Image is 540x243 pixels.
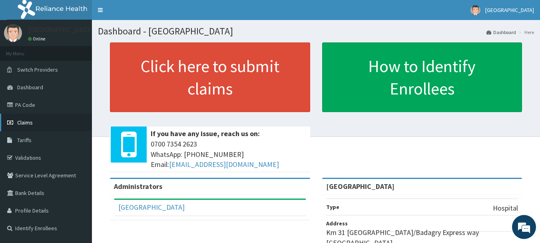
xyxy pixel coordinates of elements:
a: Online [28,36,47,42]
a: [GEOGRAPHIC_DATA] [118,203,185,212]
span: 0700 7354 2623 WhatsApp: [PHONE_NUMBER] Email: [151,139,306,170]
img: User Image [470,5,480,15]
span: [GEOGRAPHIC_DATA] [485,6,534,14]
a: Click here to submit claims [110,42,310,112]
span: Tariffs [17,137,32,144]
a: Dashboard [486,29,516,36]
img: User Image [4,24,22,42]
span: Claims [17,119,33,126]
a: [EMAIL_ADDRESS][DOMAIN_NAME] [169,160,279,169]
li: Here [517,29,534,36]
h1: Dashboard - [GEOGRAPHIC_DATA] [98,26,534,36]
a: How to Identify Enrollees [322,42,522,112]
p: Hospital [493,203,518,213]
b: If you have any issue, reach us on: [151,129,260,138]
span: Switch Providers [17,66,58,73]
b: Address [326,220,348,227]
span: Dashboard [17,84,43,91]
b: Administrators [114,182,162,191]
b: Type [326,203,339,211]
strong: [GEOGRAPHIC_DATA] [326,182,395,191]
p: [GEOGRAPHIC_DATA] [28,26,94,33]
